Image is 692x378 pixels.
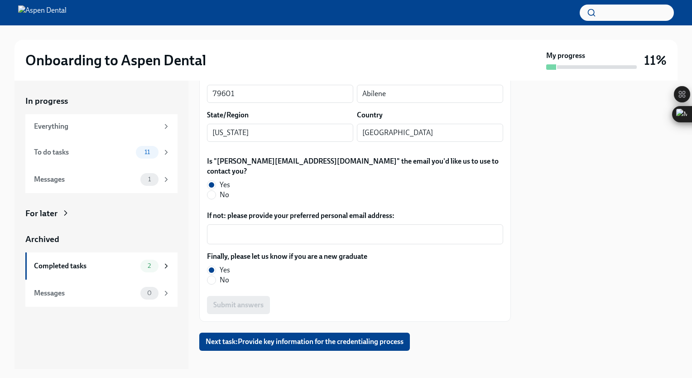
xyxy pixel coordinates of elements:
a: Completed tasks2 [25,252,178,280]
label: If not: please provide your preferred personal email address: [207,211,503,221]
h3: 11% [644,52,667,68]
div: Messages [34,288,137,298]
span: No [220,190,229,200]
div: Completed tasks [34,261,137,271]
a: Archived [25,233,178,245]
img: Aspen Dental [18,5,67,20]
a: Everything [25,114,178,139]
div: Everything [34,121,159,131]
div: To do tasks [34,147,132,157]
span: Next task : Provide key information for the credentialing process [206,337,404,346]
a: Messages0 [25,280,178,307]
label: Is "[PERSON_NAME][EMAIL_ADDRESS][DOMAIN_NAME]" the email you'd like us to use to contact you? [207,156,503,176]
span: 1 [143,176,156,183]
a: Messages1 [25,166,178,193]
span: Yes [220,180,230,190]
span: 0 [142,290,157,296]
span: 11 [139,149,155,155]
strong: My progress [546,51,585,61]
div: Messages [34,174,137,184]
label: Country [357,110,383,120]
a: In progress [25,95,178,107]
button: Next task:Provide key information for the credentialing process [199,333,410,351]
span: Yes [220,265,230,275]
span: No [220,275,229,285]
a: To do tasks11 [25,139,178,166]
label: State/Region [207,110,249,120]
span: 2 [142,262,156,269]
a: For later [25,208,178,219]
label: Finally, please let us know if you are a new graduate [207,252,367,262]
div: For later [25,208,58,219]
h2: Onboarding to Aspen Dental [25,51,206,69]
